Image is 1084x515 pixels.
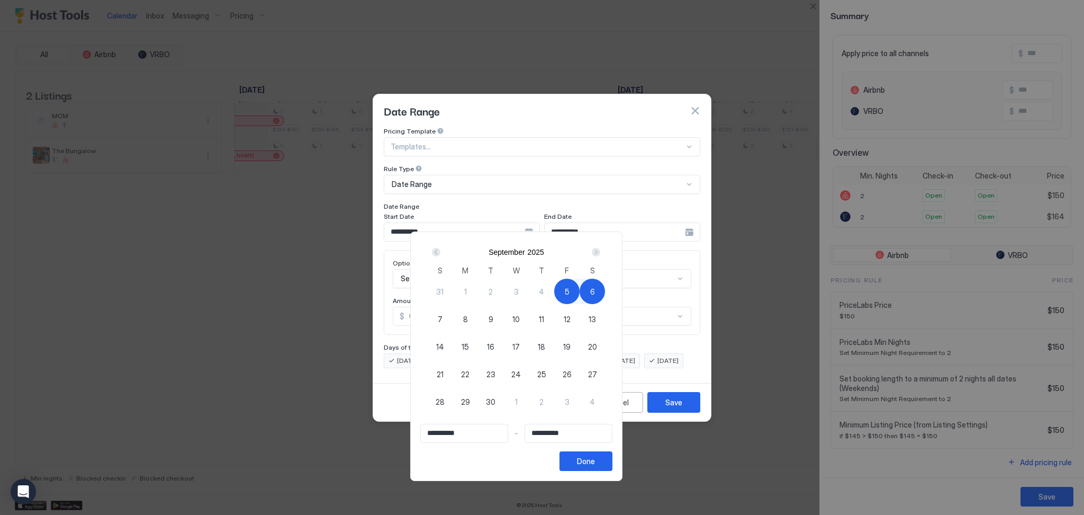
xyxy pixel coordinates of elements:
div: Done [577,456,595,467]
button: 13 [580,306,605,332]
span: 7 [438,314,442,325]
button: 3 [554,389,580,414]
span: 8 [463,314,468,325]
div: Open Intercom Messenger [11,479,36,504]
span: 11 [539,314,544,325]
span: 1 [515,396,518,407]
span: 15 [462,341,469,352]
span: 18 [538,341,545,352]
button: 31 [427,279,453,304]
button: 4 [580,389,605,414]
button: 22 [453,361,478,387]
button: 6 [580,279,605,304]
button: 16 [478,334,503,359]
span: 23 [486,369,495,380]
span: 20 [588,341,597,352]
span: T [488,265,493,276]
button: 8 [453,306,478,332]
button: 3 [503,279,529,304]
button: 19 [554,334,580,359]
input: Input Field [421,424,508,442]
button: 23 [478,361,503,387]
button: 24 [503,361,529,387]
span: 2 [539,396,544,407]
button: 10 [503,306,529,332]
button: 18 [529,334,554,359]
button: 7 [427,306,453,332]
span: 28 [436,396,445,407]
span: - [514,429,518,438]
span: 12 [564,314,571,325]
button: 21 [427,361,453,387]
span: 27 [588,369,597,380]
button: 11 [529,306,554,332]
span: S [438,265,442,276]
button: 1 [503,389,529,414]
span: 1 [464,286,467,297]
button: 30 [478,389,503,414]
span: 19 [563,341,571,352]
button: 28 [427,389,453,414]
button: 5 [554,279,580,304]
span: 2 [489,286,493,297]
button: Next [588,246,602,259]
span: S [590,265,595,276]
span: 24 [511,369,521,380]
span: 4 [590,396,595,407]
button: Done [559,451,612,471]
span: 26 [563,369,572,380]
button: 9 [478,306,503,332]
button: September [489,248,525,256]
button: 1 [453,279,478,304]
span: 13 [589,314,596,325]
span: 10 [512,314,520,325]
button: 2 [478,279,503,304]
span: T [539,265,544,276]
span: 3 [514,286,519,297]
span: 9 [489,314,493,325]
button: 17 [503,334,529,359]
button: Prev [430,246,444,259]
span: 4 [539,286,544,297]
button: 2 [529,389,554,414]
button: 15 [453,334,478,359]
span: 22 [461,369,469,380]
button: 14 [427,334,453,359]
button: 27 [580,361,605,387]
button: 12 [554,306,580,332]
button: 25 [529,361,554,387]
span: 17 [512,341,520,352]
span: M [462,265,468,276]
span: F [565,265,569,276]
span: 30 [486,396,495,407]
span: W [513,265,520,276]
input: Input Field [525,424,612,442]
span: 21 [437,369,444,380]
button: 26 [554,361,580,387]
span: 29 [461,396,470,407]
span: 25 [537,369,546,380]
span: 3 [565,396,570,407]
button: 4 [529,279,554,304]
span: 5 [565,286,570,297]
button: 29 [453,389,478,414]
span: 6 [590,286,595,297]
span: 14 [436,341,444,352]
span: 16 [487,341,494,352]
button: 20 [580,334,605,359]
button: 2025 [528,248,544,256]
span: 31 [436,286,444,297]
